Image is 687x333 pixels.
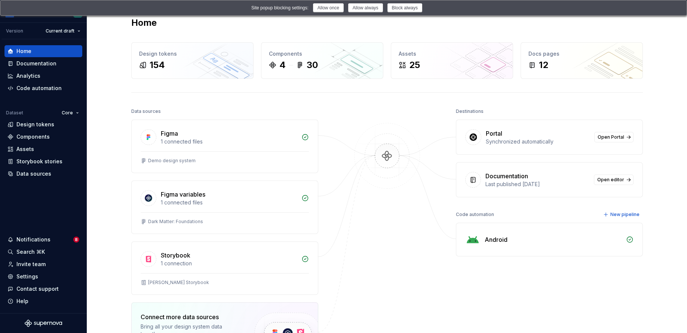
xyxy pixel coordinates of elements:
div: Components [269,50,375,58]
a: Open Portal [594,132,634,142]
a: Storybook1 connection[PERSON_NAME] Storybook [131,241,318,295]
button: New pipeline [601,209,643,220]
span: 8 [73,237,79,243]
div: 12 [539,59,548,71]
div: Documentation [485,172,528,181]
span: Current draft [46,28,74,34]
div: [PERSON_NAME] Storybook [148,280,209,286]
div: Analytics [16,72,40,80]
div: Figma [161,129,178,138]
div: Dataset [6,110,23,116]
div: Settings [16,273,38,280]
div: Assets [399,50,505,58]
a: Docs pages12 [521,42,643,79]
a: Design tokens [4,118,82,130]
a: Assets25 [391,42,513,79]
div: 1 connection [161,260,297,267]
button: Core [58,108,82,118]
a: Components430 [261,42,383,79]
div: Home [16,47,31,55]
button: Current draft [42,26,84,36]
div: Storybook [161,251,190,260]
a: Assets [4,143,82,155]
div: 1 connected files [161,199,297,206]
div: Version [6,28,23,34]
div: Code automation [456,209,494,220]
div: Data sources [16,170,51,178]
div: Invite team [16,260,46,268]
div: Site popup blocking settings: [251,5,309,11]
button: Help [4,295,82,307]
span: Open Portal [598,134,624,140]
a: Documentation [4,58,82,70]
a: Settings [4,271,82,283]
div: Search ⌘K [16,248,45,256]
h2: Home [131,17,157,29]
div: 1 connected files [161,138,297,145]
a: Figma variables1 connected filesDark Matter: Foundations [131,181,318,234]
div: Android [485,235,507,244]
div: Storybook stories [16,158,62,165]
a: Components [4,131,82,143]
button: Allow once [313,3,344,12]
div: 154 [150,59,165,71]
a: Design tokens154 [131,42,254,79]
div: Dark Matter: Foundations [148,219,203,225]
div: Design tokens [139,50,246,58]
div: Data sources [131,106,161,117]
div: Portal [486,129,502,138]
div: Destinations [456,106,484,117]
a: Data sources [4,168,82,180]
div: Contact support [16,285,59,293]
svg: Supernova Logo [25,320,62,327]
div: Notifications [16,236,50,243]
a: Storybook stories [4,155,82,167]
div: Demo design system [148,158,196,164]
div: 30 [307,59,318,71]
div: Assets [16,145,34,153]
a: Open editor [594,175,634,185]
a: Invite team [4,258,82,270]
button: Block always [387,3,422,12]
button: Allow always [348,3,383,12]
span: New pipeline [610,212,640,218]
div: 25 [409,59,420,71]
div: Help [16,297,28,305]
button: Search ⌘K [4,246,82,258]
button: Notifications8 [4,234,82,246]
div: Figma variables [161,190,205,199]
a: Home [4,45,82,57]
div: Components [16,133,50,141]
span: Open editor [597,177,624,183]
div: Last published [DATE] [485,181,589,188]
a: Analytics [4,70,82,82]
div: Connect more data sources [141,312,242,321]
div: Documentation [16,60,56,67]
div: 4 [279,59,286,71]
a: Figma1 connected filesDemo design system [131,120,318,173]
span: Core [62,110,73,116]
a: Code automation [4,82,82,94]
div: Code automation [16,84,62,92]
div: Docs pages [528,50,635,58]
div: Synchronized automatically [486,138,590,145]
button: Contact support [4,283,82,295]
div: Design tokens [16,121,54,128]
